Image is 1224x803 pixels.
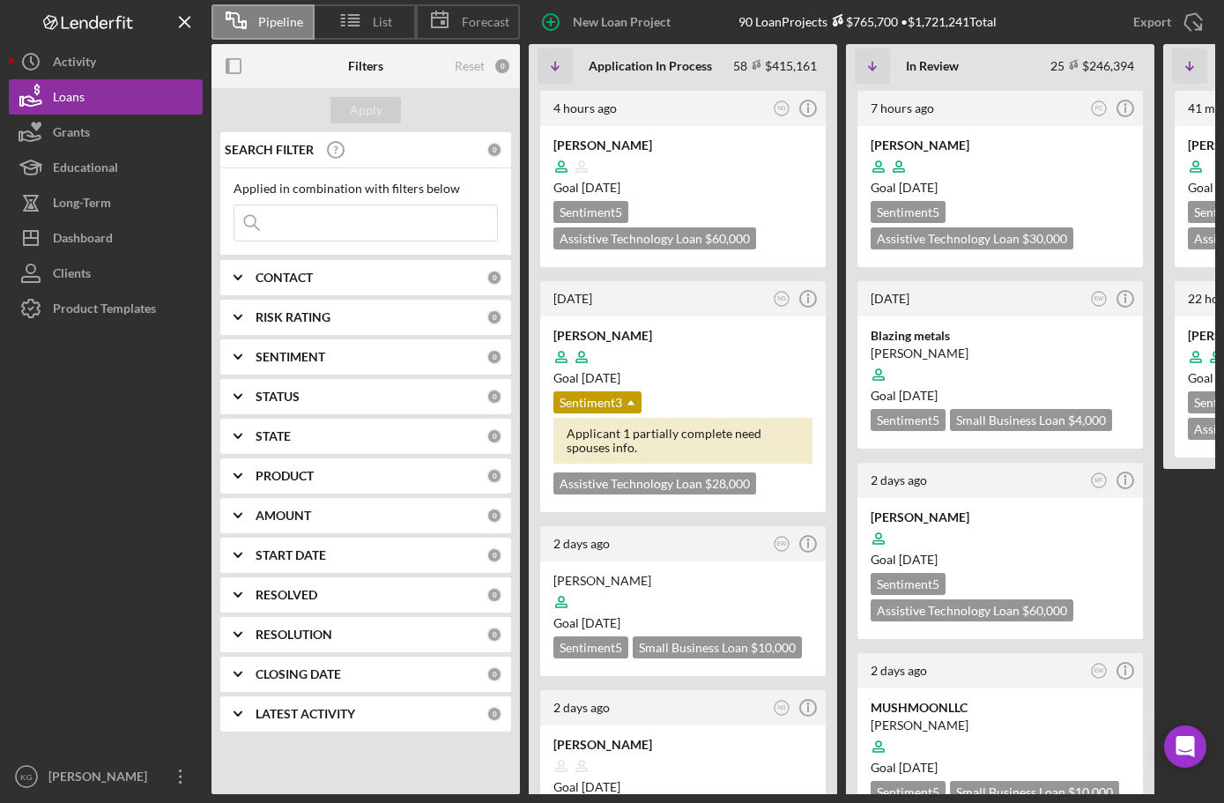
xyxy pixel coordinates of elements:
span: $10,000 [751,640,796,655]
button: Dashboard [9,220,203,256]
a: Grants [9,115,203,150]
time: 2025-10-09 03:15 [871,472,927,487]
div: Applied in combination with filters below [234,182,498,196]
div: MUSHMOONLLC [871,699,1130,717]
div: Sentiment 3 [553,391,642,413]
time: 11/23/2025 [582,615,620,630]
button: NG [770,287,794,311]
time: 11/13/2025 [899,388,938,403]
div: Clients [53,256,91,295]
span: $30,000 [1022,231,1067,246]
div: Grants [53,115,90,154]
text: NG [777,295,786,301]
div: [PERSON_NAME] [44,759,159,799]
span: $60,000 [1022,603,1067,618]
b: Filters [348,59,383,73]
div: Educational [53,150,118,190]
a: Loans [9,79,203,115]
button: Activity [9,44,203,79]
div: New Loan Project [573,4,671,40]
b: RISK RATING [256,310,330,324]
div: 0 [486,142,502,158]
div: Sentiment 5 [871,781,946,803]
b: SENTIMENT [256,350,325,364]
span: Pipeline [258,15,303,29]
b: START DATE [256,548,326,562]
div: 0 [486,627,502,643]
b: Application In Process [589,59,712,73]
div: Small Business Loan [633,636,802,658]
span: $4,000 [1068,413,1106,428]
time: 2025-10-10 17:40 [871,100,934,115]
button: EW [770,532,794,556]
div: $765,700 [827,14,898,29]
div: Small Business Loan [950,781,1119,803]
text: NG [777,705,786,711]
span: Goal [871,552,938,567]
b: STATUS [256,390,300,404]
b: RESOLUTION [256,628,332,642]
div: Small Business Loan [950,409,1112,431]
text: MF [1094,477,1102,483]
time: 2025-10-09 15:32 [553,291,592,306]
time: 11/06/2025 [899,180,938,195]
time: 11/17/2025 [899,760,938,775]
div: Dashboard [53,220,113,260]
text: KG [20,772,33,782]
div: Assistive Technology Loan [871,227,1073,249]
button: Export [1116,4,1215,40]
div: [PERSON_NAME] [553,327,812,345]
a: Product Templates [9,291,203,326]
div: [PERSON_NAME] [553,736,812,754]
div: Assistive Technology Loan [553,227,756,249]
span: $28,000 [705,476,750,491]
span: $10,000 [1068,784,1113,799]
span: Goal [553,779,620,794]
span: List [373,15,392,29]
span: $60,000 [705,231,750,246]
a: 2 days agoMF[PERSON_NAME]Goal [DATE]Sentiment5Assistive Technology Loan $60,000 [855,460,1146,642]
div: [PERSON_NAME] [871,717,1130,734]
b: SEARCH FILTER [225,143,314,157]
div: Applicant 1 partially complete need spouses info. [553,418,812,464]
div: 0 [486,428,502,444]
div: Assistive Technology Loan [553,472,756,494]
button: KG[PERSON_NAME] [9,759,203,794]
time: 11/07/2025 [582,779,620,794]
div: Assistive Technology Loan [871,599,1073,621]
div: 58 $415,161 [733,58,817,73]
div: Open Intercom Messenger [1164,725,1206,768]
button: NG [770,696,794,720]
div: [PERSON_NAME] [553,572,812,590]
button: EW [1087,659,1111,683]
button: FC [1087,97,1111,121]
span: Goal [871,180,938,195]
div: Sentiment 5 [871,201,946,223]
div: 0 [493,57,511,75]
div: Sentiment 5 [553,636,628,658]
b: AMOUNT [256,509,311,523]
time: 2025-10-08 21:43 [553,700,610,715]
div: [PERSON_NAME] [871,137,1130,154]
text: EW [1094,667,1104,673]
time: 2025-10-09 03:46 [553,536,610,551]
time: 2025-10-09 17:02 [871,291,909,306]
div: Blazing metals [871,327,1130,345]
a: [DATE]NG[PERSON_NAME]Goal [DATE]Sentiment3Applicant 1 partially complete need spouses info.Assist... [538,279,828,515]
text: NG [777,105,786,111]
div: 0 [486,587,502,603]
span: Forecast [462,15,509,29]
text: FC [1095,105,1103,111]
div: 0 [486,508,502,524]
span: Goal [553,180,620,195]
time: 11/09/2025 [582,180,620,195]
div: 0 [486,468,502,484]
button: Clients [9,256,203,291]
b: STATE [256,429,291,443]
div: [PERSON_NAME] [871,345,1130,362]
div: Sentiment 5 [871,573,946,595]
div: 0 [486,349,502,365]
button: MF [1087,469,1111,493]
